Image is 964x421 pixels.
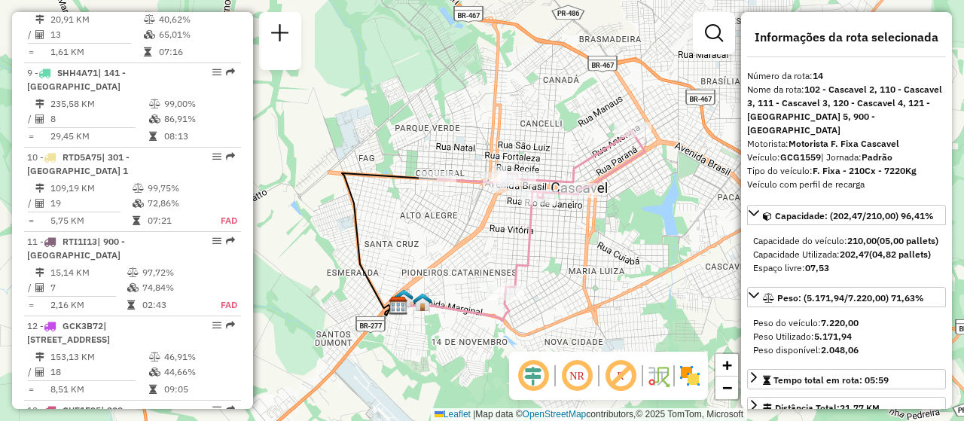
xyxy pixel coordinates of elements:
[149,99,160,108] i: % de utilização do peso
[226,405,235,414] em: Rota exportada
[127,268,139,277] i: % de utilização do peso
[147,196,206,211] td: 72,86%
[777,292,924,304] span: Peso: (5.171,94/7.220,00) 71,63%
[27,44,35,59] td: =
[50,96,148,111] td: 235,58 KM
[559,358,595,394] span: Ocultar NR
[27,111,35,127] td: /
[431,408,747,421] div: Map data © contributors,© 2025 TomTom, Microsoft
[646,364,670,388] img: Fluxo de ruas
[780,151,821,163] strong: GCG1559
[515,358,551,394] span: Ocultar deslocamento
[722,378,732,397] span: −
[50,129,148,144] td: 29,45 KM
[753,234,940,248] div: Capacidade do veículo:
[142,280,204,295] td: 74,84%
[50,280,127,295] td: 7
[27,320,110,345] span: 12 -
[27,151,130,176] span: | 301 - [GEOGRAPHIC_DATA] 1
[212,68,221,77] em: Opções
[50,181,132,196] td: 109,19 KM
[813,165,917,176] strong: F. Fixa - 210Cx - 7220Kg
[50,111,148,127] td: 8
[63,151,102,163] span: RTD5A75
[35,199,44,208] i: Total de Atividades
[27,27,35,42] td: /
[722,355,732,374] span: +
[747,137,946,151] div: Motorista:
[35,268,44,277] i: Distância Total
[226,152,235,161] em: Rota exportada
[847,235,877,246] strong: 210,00
[27,151,130,176] span: 10 -
[27,280,35,295] td: /
[394,288,413,308] img: Ponto de Apoio FAD
[265,18,295,52] a: Nova sessão e pesquisa
[821,344,859,355] strong: 2.048,06
[869,249,931,260] strong: (04,82 pallets)
[149,114,160,124] i: % de utilização da cubagem
[27,236,125,261] span: | 900 - [GEOGRAPHIC_DATA]
[773,374,889,386] span: Tempo total em rota: 05:59
[206,213,238,228] td: FAD
[50,12,143,27] td: 20,91 KM
[163,129,235,144] td: 08:13
[144,47,151,56] i: Tempo total em rota
[163,96,235,111] td: 99,00%
[699,18,729,48] a: Exibir filtros
[840,402,880,413] span: 21,77 KM
[27,320,110,345] span: | [STREET_ADDRESS]
[158,12,234,27] td: 40,62%
[747,84,942,136] strong: 102 - Cascavel 2, 110 - Cascavel 3, 111 - Cascavel 3, 120 - Cascavel 4, 121 - [GEOGRAPHIC_DATA] 5...
[63,404,101,416] span: CUE1E95
[747,83,946,137] div: Nome da rota:
[753,261,940,275] div: Espaço livre:
[50,213,132,228] td: 5,75 KM
[149,368,160,377] i: % de utilização da cubagem
[144,30,155,39] i: % de utilização da cubagem
[27,213,35,228] td: =
[212,405,221,414] em: Opções
[840,249,869,260] strong: 202,47
[678,364,702,388] img: Exibir/Ocultar setores
[862,151,892,163] strong: Padrão
[747,69,946,83] div: Número da rota:
[413,292,432,312] img: 703 UDC Light Cascavel
[602,358,639,394] span: Exibir rótulo
[133,199,144,208] i: % de utilização da cubagem
[163,365,235,380] td: 44,66%
[127,300,135,310] i: Tempo total em rota
[226,236,235,246] em: Rota exportada
[50,265,127,280] td: 15,14 KM
[133,216,140,225] i: Tempo total em rota
[226,321,235,330] em: Rota exportada
[27,129,35,144] td: =
[753,248,940,261] div: Capacidade Utilizada:
[144,15,155,24] i: % de utilização do peso
[147,181,206,196] td: 99,75%
[35,114,44,124] i: Total de Atividades
[63,320,103,331] span: GCK3B72
[747,228,946,281] div: Capacidade: (202,47/210,00) 96,41%
[27,365,35,380] td: /
[226,68,235,77] em: Rota exportada
[27,236,125,261] span: 11 -
[523,409,587,419] a: OpenStreetMap
[805,262,829,273] strong: 07,53
[149,352,160,362] i: % de utilização do peso
[149,385,157,394] i: Tempo total em rota
[775,210,934,221] span: Capacidade: (202,47/210,00) 96,41%
[27,67,126,92] span: | 141 - [GEOGRAPHIC_DATA]
[747,310,946,363] div: Peso: (5.171,94/7.220,00) 71,63%
[821,317,859,328] strong: 7.220,00
[35,352,44,362] i: Distância Total
[27,196,35,211] td: /
[27,67,126,92] span: 9 -
[35,99,44,108] i: Distância Total
[50,27,143,42] td: 13
[27,382,35,397] td: =
[814,331,852,342] strong: 5.171,94
[389,296,408,316] img: CDD Cascavel
[27,297,35,313] td: =
[813,70,823,81] strong: 14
